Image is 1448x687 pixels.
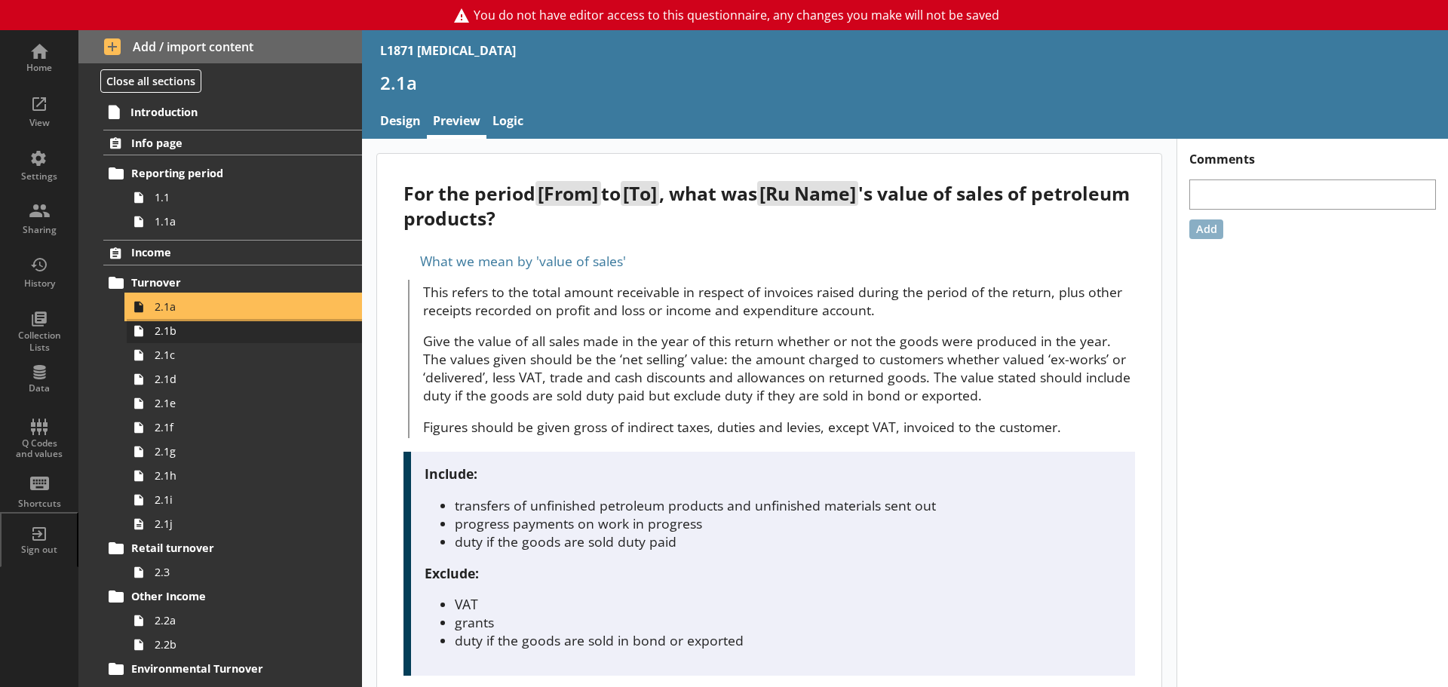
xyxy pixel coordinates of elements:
[13,117,66,129] div: View
[127,633,362,657] a: 2.2b
[78,30,362,63] button: Add / import content
[127,186,362,210] a: 1.1
[155,468,323,483] span: 2.1h
[621,181,659,206] span: [To]
[455,496,1121,514] li: transfers of unfinished petroleum products and unfinished materials sent out
[127,464,362,488] a: 2.1h
[130,105,317,119] span: Introduction
[110,584,362,657] li: Other Income2.2a2.2b
[127,609,362,633] a: 2.2a
[127,391,362,416] a: 2.1e
[131,166,317,180] span: Reporting period
[380,42,516,59] div: L1871 [MEDICAL_DATA]
[423,332,1135,404] p: Give the value of all sales made in the year of this return whether or not the goods were produce...
[103,100,362,124] a: Introduction
[13,224,66,236] div: Sharing
[155,492,323,507] span: 2.1i
[103,657,362,681] a: Environmental Turnover
[131,661,317,676] span: Environmental Turnover
[13,62,66,74] div: Home
[103,271,362,295] a: Turnover
[131,245,317,259] span: Income
[455,631,1121,649] li: duty if the goods are sold in bond or exported
[486,106,529,139] a: Logic
[13,382,66,394] div: Data
[403,181,1134,231] div: For the period to , what was 's value of sales of petroleum products?
[104,38,337,55] span: Add / import content
[374,106,427,139] a: Design
[13,438,66,460] div: Q Codes and values
[423,418,1135,436] p: Figures should be given gross of indirect taxes, duties and levies, except VAT, invoiced to the c...
[131,541,317,555] span: Retail turnover
[110,536,362,584] li: Retail turnover2.3
[110,271,362,536] li: Turnover2.1a2.1b2.1c2.1d2.1e2.1f2.1g2.1h2.1i2.1j
[127,367,362,391] a: 2.1d
[155,372,323,386] span: 2.1d
[131,136,317,150] span: Info page
[127,440,362,464] a: 2.1g
[455,613,1121,631] li: grants
[425,465,477,483] strong: Include:
[103,536,362,560] a: Retail turnover
[155,613,323,627] span: 2.2a
[1177,139,1448,167] h1: Comments
[155,517,323,531] span: 2.1j
[100,69,201,93] button: Close all sections
[757,181,858,206] span: [Ru Name]
[155,190,323,204] span: 1.1
[127,488,362,512] a: 2.1i
[455,532,1121,551] li: duty if the goods are sold duty paid
[423,283,1135,319] p: This refers to the total amount receivable in respect of invoices raised during the period of the...
[127,560,362,584] a: 2.3
[13,330,66,353] div: Collection Lists
[427,106,486,139] a: Preview
[13,544,66,556] div: Sign out
[78,130,362,233] li: Info pageReporting period1.11.1a
[103,584,362,609] a: Other Income
[127,210,362,234] a: 1.1a
[110,161,362,234] li: Reporting period1.11.1a
[155,348,323,362] span: 2.1c
[155,637,323,652] span: 2.2b
[155,396,323,410] span: 2.1e
[127,295,362,319] a: 2.1a
[425,564,479,582] strong: Exclude:
[403,249,1134,273] div: What we mean by 'value of sales'
[13,278,66,290] div: History
[127,512,362,536] a: 2.1j
[103,130,362,155] a: Info page
[455,595,1121,613] li: VAT
[13,498,66,510] div: Shortcuts
[127,416,362,440] a: 2.1f
[155,420,323,434] span: 2.1f
[155,565,323,579] span: 2.3
[131,275,317,290] span: Turnover
[155,299,323,314] span: 2.1a
[155,444,323,459] span: 2.1g
[127,343,362,367] a: 2.1c
[13,170,66,182] div: Settings
[535,181,600,206] span: [From]
[380,71,1430,94] h1: 2.1a
[131,589,317,603] span: Other Income
[103,161,362,186] a: Reporting period
[103,240,362,265] a: Income
[155,324,323,338] span: 2.1b
[127,319,362,343] a: 2.1b
[155,214,323,228] span: 1.1a
[455,514,1121,532] li: progress payments on work in progress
